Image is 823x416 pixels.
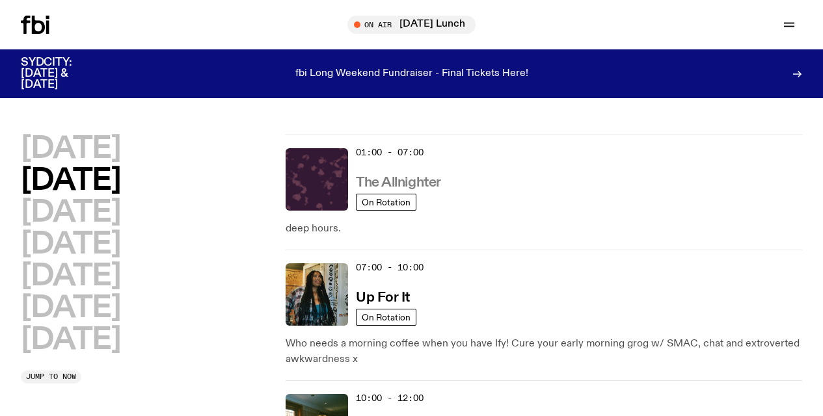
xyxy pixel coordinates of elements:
button: [DATE] [21,326,120,355]
span: 10:00 - 12:00 [356,392,424,404]
button: [DATE] [21,198,120,227]
span: 01:00 - 07:00 [356,146,424,159]
a: Up For It [356,289,410,305]
button: On Air[DATE] Lunch [347,16,476,34]
a: The Allnighter [356,174,441,190]
button: Jump to now [21,370,81,383]
button: [DATE] [21,166,120,196]
a: On Rotation [356,194,416,211]
h3: Up For It [356,291,410,305]
p: Who needs a morning coffee when you have Ify! Cure your early morning grog w/ SMAC, chat and extr... [286,336,802,367]
button: [DATE] [21,294,120,323]
a: On Rotation [356,309,416,326]
span: Jump to now [26,373,76,380]
h3: SYDCITY: [DATE] & [DATE] [21,57,104,90]
span: On Rotation [362,197,411,207]
img: Ify - a Brown Skin girl with black braided twists, looking up to the side with her tongue stickin... [286,263,348,326]
span: On Rotation [362,312,411,322]
button: [DATE] [21,230,120,259]
span: 07:00 - 10:00 [356,261,424,274]
button: [DATE] [21,262,120,291]
p: fbi Long Weekend Fundraiser - Final Tickets Here! [295,68,528,80]
h3: The Allnighter [356,176,441,190]
p: deep hours. [286,221,802,237]
button: [DATE] [21,135,120,164]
